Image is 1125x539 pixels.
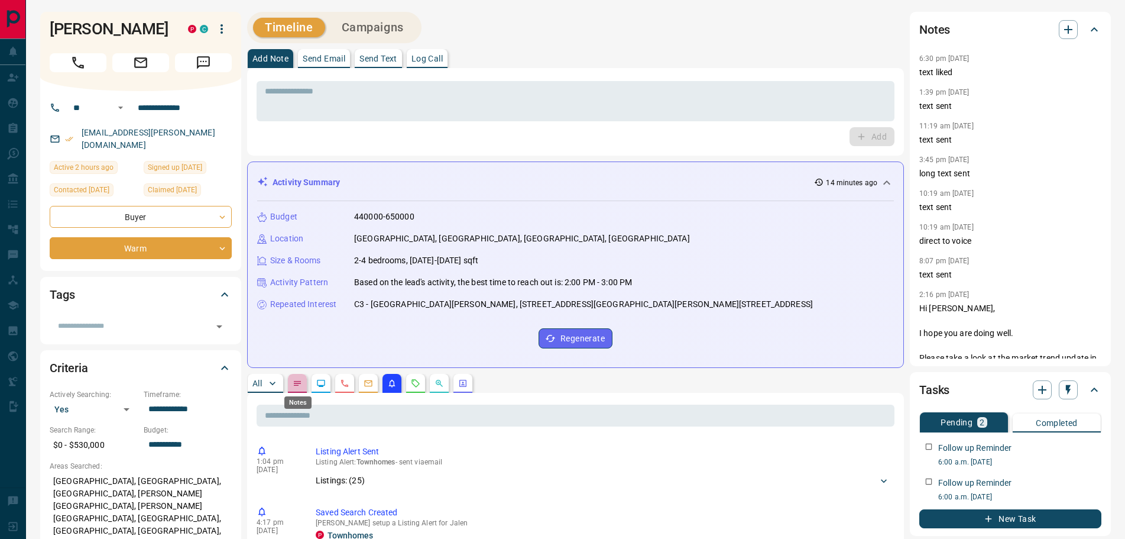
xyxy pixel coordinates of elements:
[253,18,325,37] button: Timeline
[188,25,196,33] div: property.ca
[293,379,302,388] svg: Notes
[50,237,232,259] div: Warm
[148,162,202,173] span: Signed up [DATE]
[356,458,395,466] span: Townhomes
[354,298,813,311] p: C3 - [GEOGRAPHIC_DATA][PERSON_NAME], [STREET_ADDRESS][GEOGRAPHIC_DATA][PERSON_NAME][STREET_ADDRESS]
[359,54,397,63] p: Send Text
[411,54,443,63] p: Log Call
[144,425,232,435] p: Budget:
[919,20,950,39] h2: Notes
[1036,419,1078,427] p: Completed
[938,442,1011,454] p: Follow up Reminder
[919,134,1101,146] p: text sent
[50,206,232,228] div: Buyer
[316,446,890,458] p: Listing Alert Sent
[919,235,1101,247] p: direct to voice
[148,184,197,196] span: Claimed [DATE]
[919,376,1101,404] div: Tasks
[458,379,468,388] svg: Agent Actions
[316,470,890,492] div: Listings: (25)
[50,461,232,472] p: Areas Searched:
[941,418,972,427] p: Pending
[54,184,109,196] span: Contacted [DATE]
[919,189,974,198] p: 10:19 am [DATE]
[826,177,877,188] p: 14 minutes ago
[144,389,232,400] p: Timeframe:
[252,54,288,63] p: Add Note
[919,380,949,399] h2: Tasks
[340,379,349,388] svg: Calls
[273,176,340,189] p: Activity Summary
[175,53,232,72] span: Message
[257,518,298,527] p: 4:17 pm
[435,379,444,388] svg: Opportunities
[270,298,336,311] p: Repeated Interest
[938,477,1011,489] p: Follow up Reminder
[50,280,232,309] div: Tags
[50,400,138,419] div: Yes
[330,18,416,37] button: Campaigns
[114,101,128,115] button: Open
[316,475,365,487] p: Listings: ( 25 )
[144,183,232,200] div: Wed Aug 30 2023
[354,233,690,245] p: [GEOGRAPHIC_DATA], [GEOGRAPHIC_DATA], [GEOGRAPHIC_DATA], [GEOGRAPHIC_DATA]
[252,379,262,388] p: All
[270,233,303,245] p: Location
[980,418,984,427] p: 2
[938,457,1101,467] p: 6:00 a.m. [DATE]
[919,66,1101,79] p: text liked
[270,254,321,267] p: Size & Rooms
[65,135,73,143] svg: Email Verified
[919,122,974,130] p: 11:19 am [DATE]
[919,509,1101,528] button: New Task
[919,167,1101,180] p: long text sent
[919,201,1101,214] p: text sent
[270,276,328,289] p: Activity Pattern
[50,425,138,435] p: Search Range:
[364,379,373,388] svg: Emails
[50,354,232,382] div: Criteria
[938,492,1101,502] p: 6:00 a.m. [DATE]
[50,389,138,400] p: Actively Searching:
[257,172,894,193] div: Activity Summary14 minutes ago
[919,88,970,96] p: 1:39 pm [DATE]
[919,302,1101,526] p: Hi [PERSON_NAME], I hope you are doing well. Please take a look at the market trend update in [GE...
[919,291,970,299] p: 2:16 pm [DATE]
[50,285,74,304] h2: Tags
[50,183,138,200] div: Thu Sep 12 2024
[354,211,414,223] p: 440000-650000
[539,328,612,348] button: Regenerate
[919,54,970,63] p: 6:30 pm [DATE]
[112,53,169,72] span: Email
[50,20,170,38] h1: [PERSON_NAME]
[316,519,890,527] p: [PERSON_NAME] setup a Listing Alert for Jalen
[82,128,215,150] a: [EMAIL_ADDRESS][PERSON_NAME][DOMAIN_NAME]
[284,396,312,409] div: Notes
[50,161,138,177] div: Sun Aug 17 2025
[919,257,970,265] p: 8:07 pm [DATE]
[919,15,1101,44] div: Notes
[200,25,208,33] div: condos.ca
[54,162,114,173] span: Active 2 hours ago
[919,269,1101,281] p: text sent
[257,527,298,535] p: [DATE]
[919,223,974,231] p: 10:19 am [DATE]
[50,53,106,72] span: Call
[50,359,88,377] h2: Criteria
[316,458,890,466] p: Listing Alert : - sent via email
[50,435,138,455] p: $0 - $530,000
[316,379,326,388] svg: Lead Browsing Activity
[919,100,1101,112] p: text sent
[257,466,298,474] p: [DATE]
[211,318,228,335] button: Open
[354,276,632,289] p: Based on the lead's activity, the best time to reach out is: 2:00 PM - 3:00 PM
[387,379,397,388] svg: Listing Alerts
[411,379,420,388] svg: Requests
[144,161,232,177] div: Tue Aug 29 2023
[270,211,297,223] p: Budget
[354,254,478,267] p: 2-4 bedrooms, [DATE]-[DATE] sqft
[919,156,970,164] p: 3:45 pm [DATE]
[316,531,324,539] div: property.ca
[257,457,298,466] p: 1:04 pm
[316,506,890,519] p: Saved Search Created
